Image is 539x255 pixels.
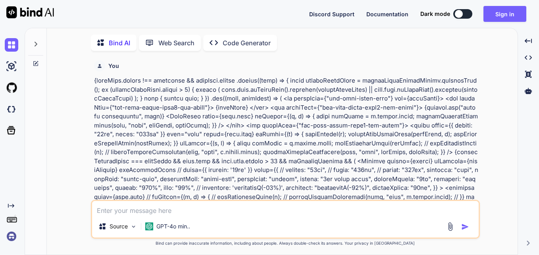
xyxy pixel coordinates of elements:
[5,38,18,52] img: chat
[6,6,54,18] img: Bind AI
[145,222,153,230] img: GPT-4o mini
[5,230,18,243] img: signin
[5,60,18,73] img: ai-studio
[158,38,194,48] p: Web Search
[446,222,455,231] img: attachment
[223,38,271,48] p: Code Generator
[420,10,450,18] span: Dark mode
[5,102,18,116] img: darkCloudIdeIcon
[130,223,137,230] img: Pick Models
[5,81,18,95] img: githubLight
[91,240,480,246] p: Bind can provide inaccurate information, including about people. Always double-check its answers....
[110,222,128,230] p: Source
[483,6,526,22] button: Sign in
[461,223,469,231] img: icon
[109,38,130,48] p: Bind AI
[366,11,408,17] span: Documentation
[309,11,354,17] span: Discord Support
[366,10,408,18] button: Documentation
[108,62,119,70] h6: You
[156,222,190,230] p: GPT-4o min..
[309,10,354,18] button: Discord Support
